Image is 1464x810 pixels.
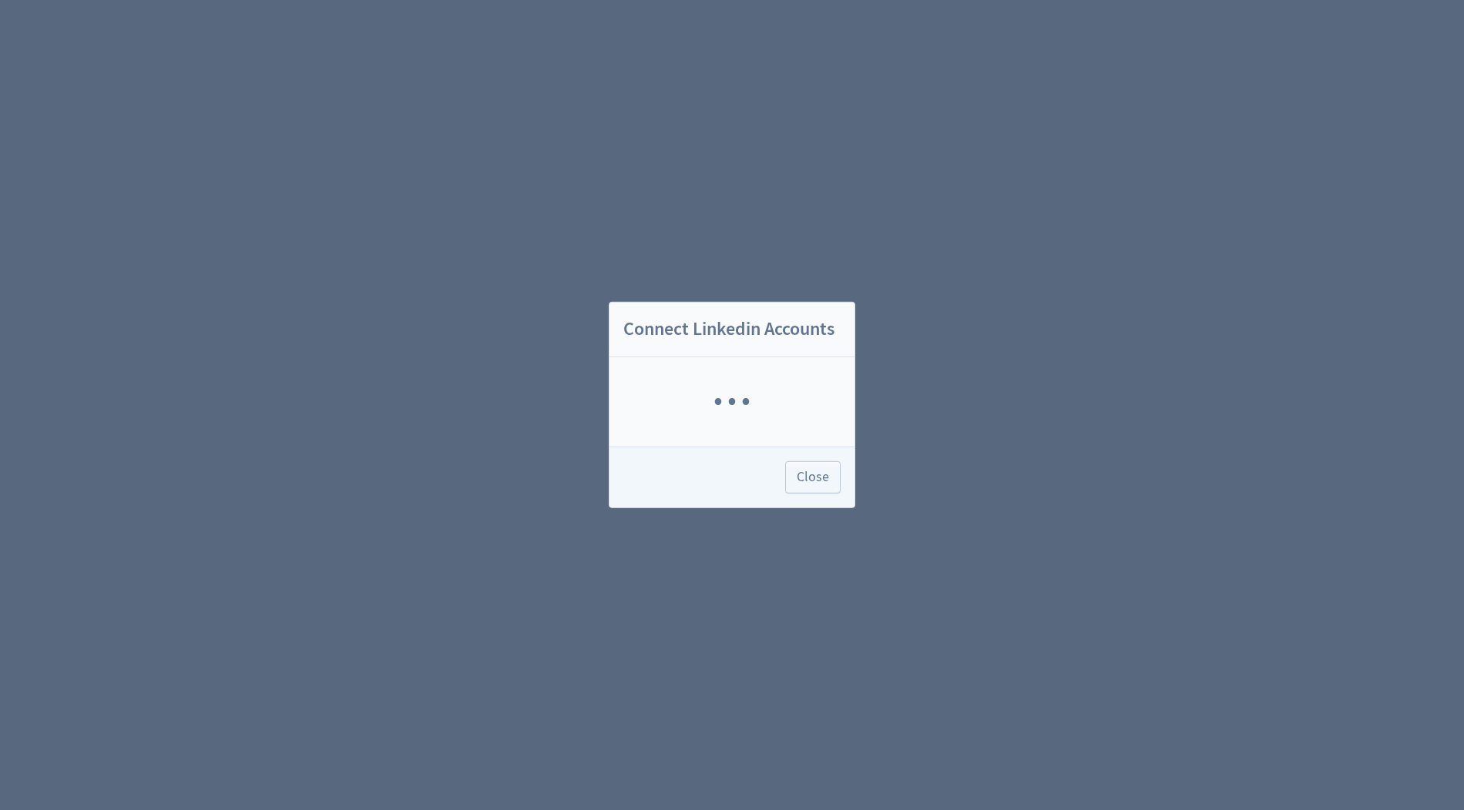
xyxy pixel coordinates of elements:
span: · [711,363,725,440]
span: · [739,363,753,440]
h2: Connect Linkedin Accounts [609,303,855,357]
span: Close [797,470,829,484]
span: · [725,363,739,440]
button: Close [785,461,841,494]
